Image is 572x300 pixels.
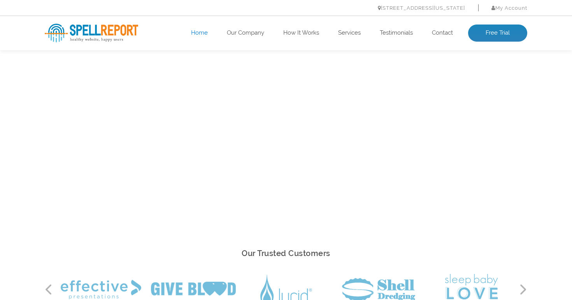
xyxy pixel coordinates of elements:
button: Next [519,284,527,295]
h2: Our Trusted Customers [45,247,527,260]
img: Give Blood [151,282,236,297]
button: Previous [45,284,53,295]
img: Effective [61,280,141,299]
